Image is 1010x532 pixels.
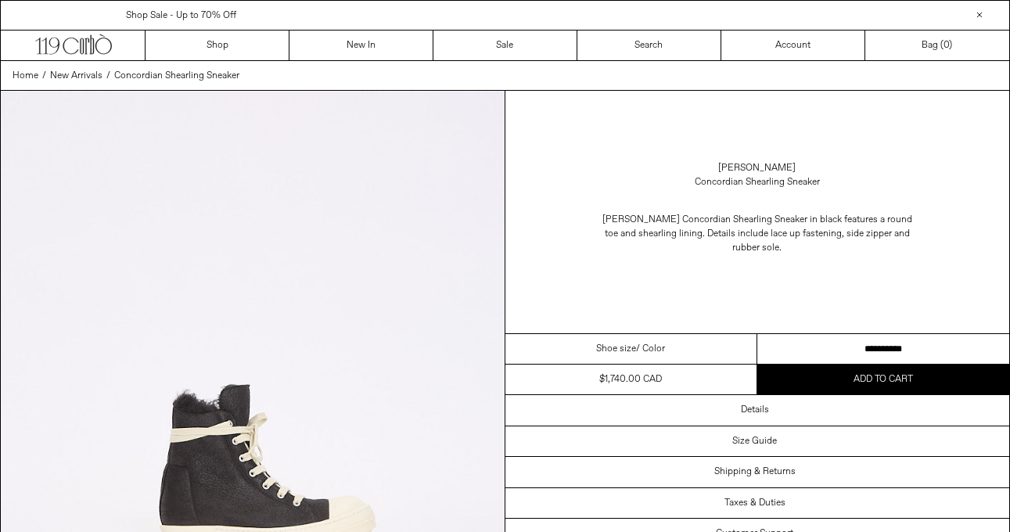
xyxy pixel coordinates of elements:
span: Shoe size [596,342,636,356]
span: ) [944,38,952,52]
span: Add to cart [854,373,913,386]
button: Add to cart [757,365,1009,394]
span: New Arrivals [50,70,102,82]
div: Concordian Shearling Sneaker [695,175,820,189]
h3: Details [741,404,769,415]
h3: Size Guide [732,436,777,447]
span: / [42,69,46,83]
a: Account [721,31,865,60]
span: / [106,69,110,83]
a: Search [577,31,721,60]
span: Concordian Shearling Sneaker [114,70,239,82]
a: Shop [146,31,289,60]
h3: Taxes & Duties [724,498,785,509]
p: [PERSON_NAME] Concordian Shearling Sneaker in black features a round toe and shearling lining. De... [601,205,914,263]
a: New In [289,31,433,60]
div: $1,740.00 CAD [599,372,662,386]
a: Shop Sale - Up to 70% Off [126,9,236,22]
a: Bag () [865,31,1009,60]
span: / Color [636,342,665,356]
a: [PERSON_NAME] [718,161,796,175]
a: Home [13,69,38,83]
a: Sale [433,31,577,60]
span: 0 [944,39,949,52]
h3: Shipping & Returns [714,466,796,477]
a: New Arrivals [50,69,102,83]
a: Concordian Shearling Sneaker [114,69,239,83]
span: Home [13,70,38,82]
